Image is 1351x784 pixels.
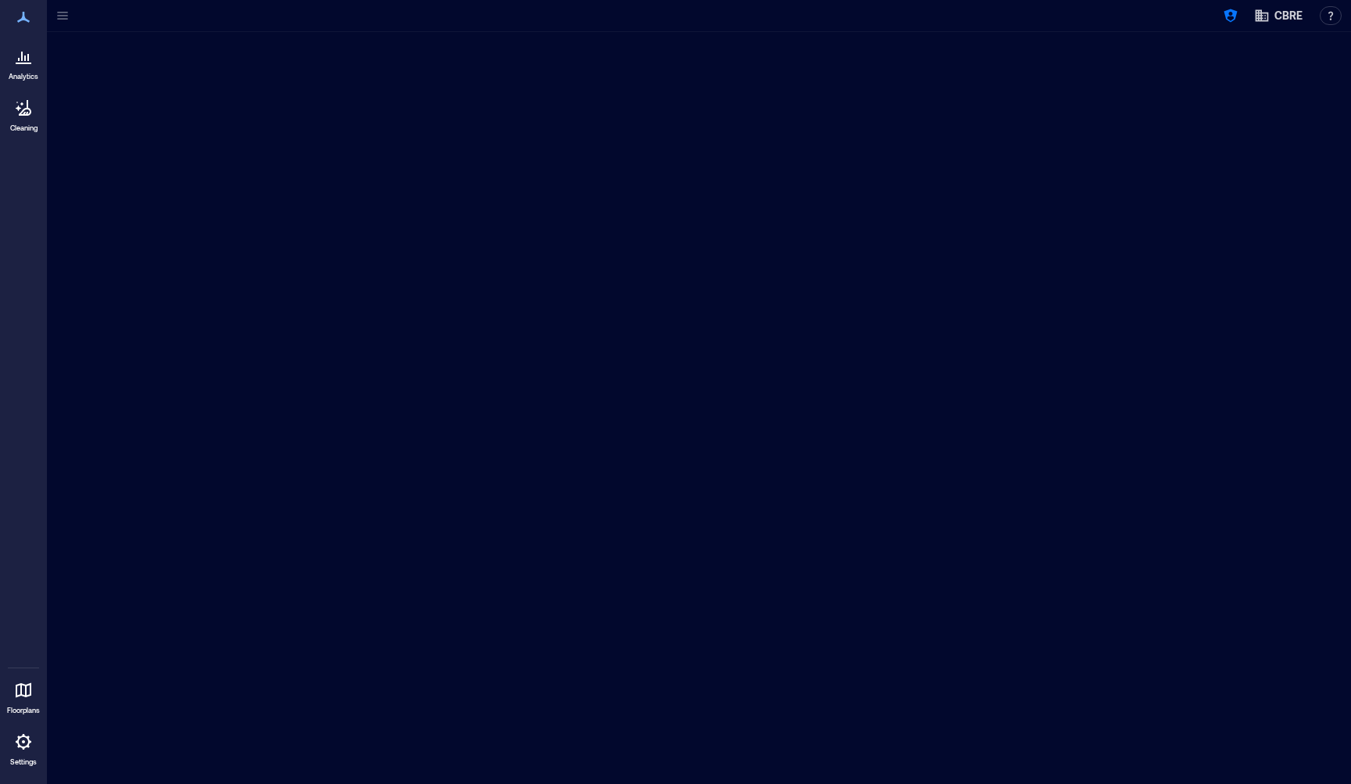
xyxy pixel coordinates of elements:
[4,89,43,138] a: Cleaning
[2,671,45,720] a: Floorplans
[1274,8,1303,23] span: CBRE
[9,72,38,81] p: Analytics
[10,124,38,133] p: Cleaning
[10,757,37,767] p: Settings
[5,723,42,771] a: Settings
[7,706,40,715] p: Floorplans
[4,38,43,86] a: Analytics
[1249,3,1307,28] button: CBRE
